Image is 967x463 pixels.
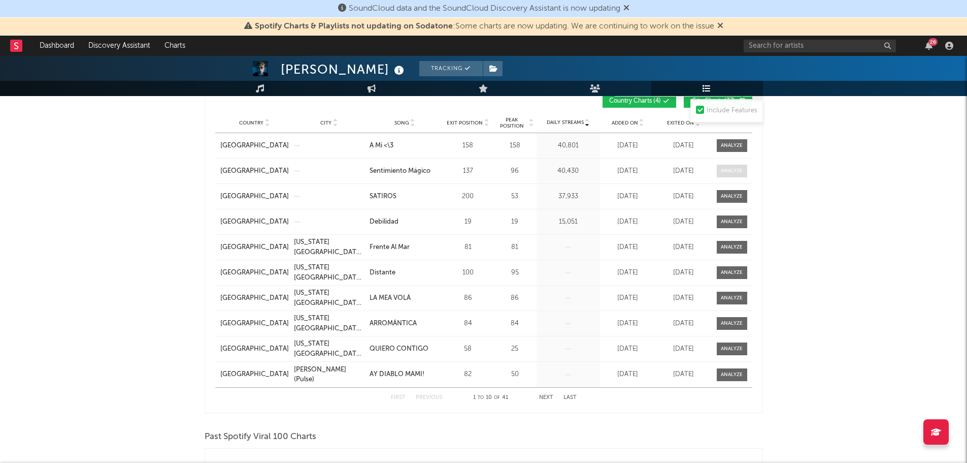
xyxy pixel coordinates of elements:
[370,268,395,278] div: Distante
[370,344,428,354] div: QUIERO CONTIGO
[717,22,723,30] span: Dismiss
[220,319,289,329] a: [GEOGRAPHIC_DATA]
[445,166,491,176] div: 137
[370,192,440,202] a: SATIROS
[539,217,597,227] div: 15,051
[707,105,757,117] div: Include Features
[496,166,534,176] div: 96
[623,5,629,13] span: Dismiss
[603,217,653,227] div: [DATE]
[447,120,483,126] span: Exit Position
[563,395,577,400] button: Last
[220,192,289,202] a: [GEOGRAPHIC_DATA]
[496,344,534,354] div: 25
[370,192,396,202] div: SATIROS
[496,369,534,380] div: 50
[445,319,491,329] div: 84
[220,242,289,253] a: [GEOGRAPHIC_DATA]
[547,119,584,127] span: Daily Streams
[294,339,364,359] a: [US_STATE][GEOGRAPHIC_DATA] (Pulse)
[294,263,364,283] a: [US_STATE][GEOGRAPHIC_DATA] (Pulse)
[445,242,491,253] div: 81
[539,141,597,151] div: 40,801
[349,5,620,13] span: SoundCloud data and the SoundCloud Discovery Assistant is now updating
[370,166,430,176] div: Sentimiento Mágico
[658,192,709,202] div: [DATE]
[220,293,289,303] div: [GEOGRAPHIC_DATA]
[370,369,440,380] a: AY DIABLO MAMI!
[658,344,709,354] div: [DATE]
[281,61,407,78] div: [PERSON_NAME]
[220,344,289,354] a: [GEOGRAPHIC_DATA]
[370,242,410,253] div: Frente Al Mar
[370,166,440,176] a: Sentimiento Mágico
[370,293,440,303] a: LA MEA VOLÁ
[496,319,534,329] div: 84
[157,36,192,56] a: Charts
[445,369,491,380] div: 82
[370,217,398,227] div: Debilidad
[658,268,709,278] div: [DATE]
[603,166,653,176] div: [DATE]
[445,344,491,354] div: 58
[294,314,364,333] a: [US_STATE][GEOGRAPHIC_DATA] (Pulse)
[320,120,331,126] span: City
[658,293,709,303] div: [DATE]
[658,141,709,151] div: [DATE]
[603,344,653,354] div: [DATE]
[603,242,653,253] div: [DATE]
[496,192,534,202] div: 53
[220,268,289,278] div: [GEOGRAPHIC_DATA]
[391,395,406,400] button: First
[603,293,653,303] div: [DATE]
[445,293,491,303] div: 86
[370,319,440,329] a: ARROMÁNTICA
[658,242,709,253] div: [DATE]
[612,120,638,126] span: Added On
[496,141,534,151] div: 158
[294,237,364,257] a: [US_STATE][GEOGRAPHIC_DATA] (Pulse)
[496,117,528,129] span: Peak Position
[539,395,553,400] button: Next
[496,268,534,278] div: 95
[603,94,676,108] button: Country Charts(4)
[684,94,752,108] button: City Charts(37)
[494,395,500,400] span: of
[370,344,440,354] a: QUIERO CONTIGO
[220,166,289,176] a: [GEOGRAPHIC_DATA]
[539,192,597,202] div: 37,933
[609,98,661,104] span: Country Charts ( 4 )
[463,392,519,404] div: 1 10 41
[294,365,364,385] a: [PERSON_NAME] (Pulse)
[370,268,440,278] a: Distante
[478,395,484,400] span: to
[445,217,491,227] div: 19
[239,120,263,126] span: Country
[255,22,453,30] span: Spotify Charts & Playlists not updating on Sodatone
[445,192,491,202] div: 200
[370,242,440,253] a: Frente Al Mar
[220,141,289,151] a: [GEOGRAPHIC_DATA]
[667,120,694,126] span: Exited On
[416,395,443,400] button: Previous
[32,36,81,56] a: Dashboard
[496,242,534,253] div: 81
[496,293,534,303] div: 86
[539,166,597,176] div: 40,430
[658,166,709,176] div: [DATE]
[81,36,157,56] a: Discovery Assistant
[370,141,393,151] div: A Mi <\3
[603,192,653,202] div: [DATE]
[294,288,364,308] div: [US_STATE][GEOGRAPHIC_DATA] (Pulse)
[928,38,938,46] div: 26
